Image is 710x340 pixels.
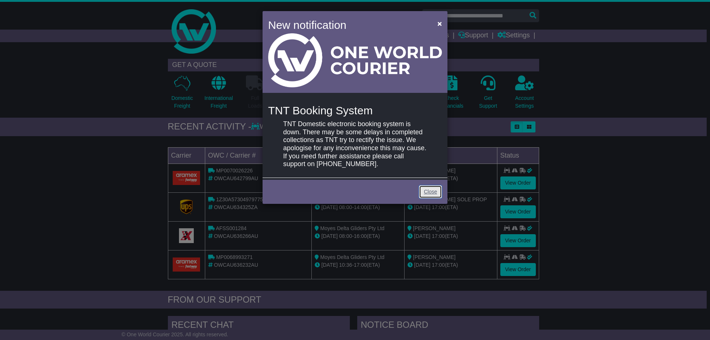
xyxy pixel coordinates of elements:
img: Light [268,33,442,87]
button: Close [434,16,446,31]
h4: TNT Booking System [268,104,442,117]
p: TNT Domestic electronic booking system is down. There may be some delays in completed collections... [283,120,427,168]
span: × [437,19,442,28]
h4: New notification [268,17,427,33]
a: Close [419,185,442,198]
